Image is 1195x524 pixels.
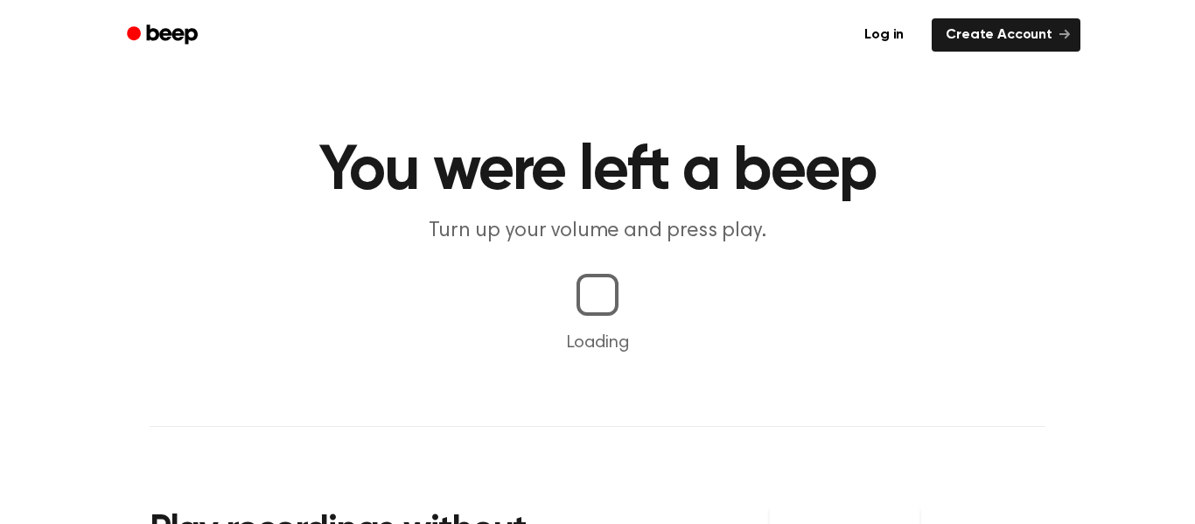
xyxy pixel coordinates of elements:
[262,217,933,246] p: Turn up your volume and press play.
[115,18,213,52] a: Beep
[932,18,1080,52] a: Create Account
[21,330,1174,356] p: Loading
[150,140,1045,203] h1: You were left a beep
[847,15,921,55] a: Log in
